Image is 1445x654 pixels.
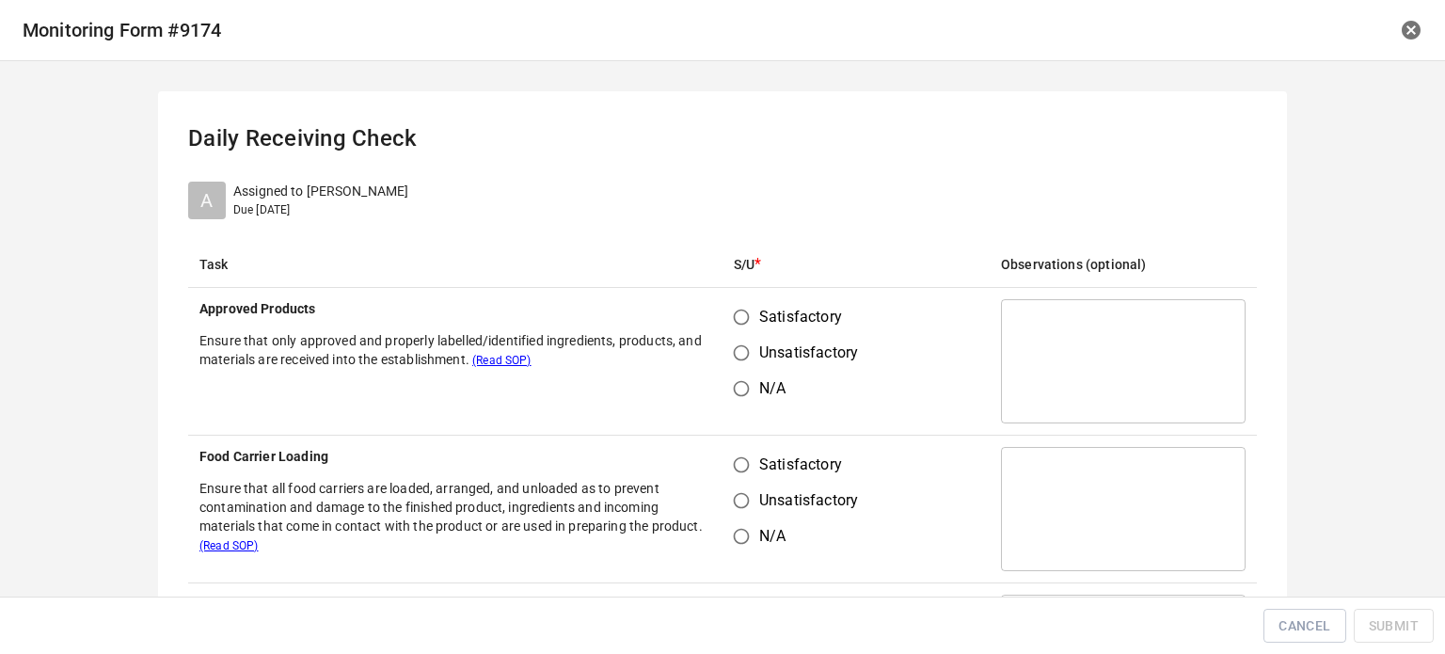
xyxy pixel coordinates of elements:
[199,449,328,464] b: Food Carrier Loading
[199,479,711,554] p: Ensure that all food carriers are loaded, arranged, and unloaded as to prevent contamination and ...
[199,301,316,316] b: Approved Products
[233,182,408,201] p: Assigned to [PERSON_NAME]
[734,299,873,407] div: s/u
[759,377,786,400] span: N/A
[759,306,842,328] span: Satisfactory
[759,489,858,512] span: Unsatisfactory
[1263,609,1345,644] button: Cancel
[233,201,408,218] p: Due [DATE]
[23,15,956,45] h6: Monitoring Form # 9174
[759,454,842,476] span: Satisfactory
[199,539,259,552] span: (Read SOP)
[188,121,1257,155] p: Daily Receiving Check
[188,242,722,288] th: Task
[759,342,858,364] span: Unsatisfactory
[759,525,786,548] span: N/A
[990,242,1257,288] th: Observations (optional)
[472,354,532,367] span: (Read SOP)
[734,447,873,554] div: s/u
[722,242,990,288] th: S/U
[188,182,226,219] div: A
[1278,614,1330,638] span: Cancel
[199,331,711,369] p: Ensure that only approved and properly labelled/identified ingredients, products, and materials a...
